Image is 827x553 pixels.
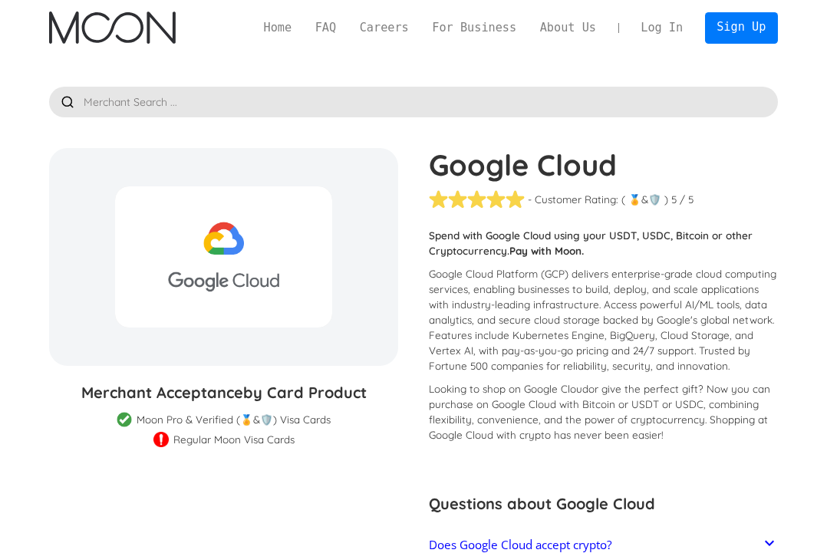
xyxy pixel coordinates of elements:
a: Sign Up [705,12,778,44]
h3: Merchant Acceptance [49,381,398,404]
p: Spend with Google Cloud using your USDT, USDC, Bitcoin or other Cryptocurrency. [429,228,778,258]
p: Looking to shop on Google Cloud ? Now you can purchase on Google Cloud with Bitcoin or USDT or US... [429,381,778,443]
h2: Does Google Cloud accept crypto? [429,538,612,551]
a: For Business [420,19,528,37]
a: Home [252,19,303,37]
span: or give the perfect gift [588,383,698,395]
div: Regular Moon Visa Cards [173,432,295,447]
a: Careers [348,19,420,37]
div: ( [621,192,625,207]
input: Merchant Search ... [49,87,777,117]
a: home [49,12,175,44]
div: 🏅&🛡️ [628,192,661,207]
a: FAQ [303,19,348,37]
div: 5 [671,192,677,207]
div: Moon Pro & Verified (🏅&🛡️) Visa Cards [137,412,331,427]
p: Google Cloud Platform (GCP) delivers enterprise-grade cloud computing services, enabling business... [429,266,778,374]
span: by Card Product [243,383,367,402]
h3: Questions about Google Cloud [429,492,778,515]
img: Moon Logo [49,12,175,44]
a: Log In [629,12,694,43]
a: About Us [528,19,608,37]
div: ) [664,192,668,207]
div: / 5 [680,192,694,207]
h1: Google Cloud [429,148,778,182]
div: - Customer Rating: [528,192,618,207]
strong: Pay with Moon. [509,245,584,257]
